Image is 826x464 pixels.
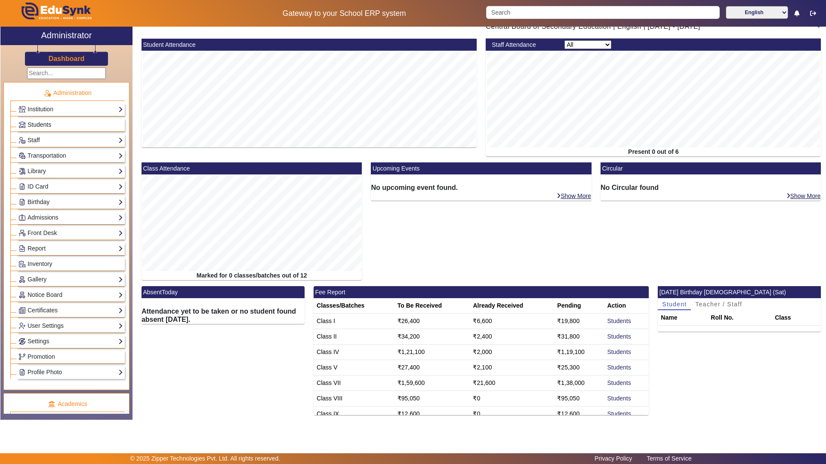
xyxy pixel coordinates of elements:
[10,89,125,98] p: Administration
[470,329,554,345] td: ₹2,400
[662,301,687,307] span: Student
[10,400,125,409] p: Academics
[314,314,395,329] td: Class I
[18,352,123,362] a: Promotion
[18,120,123,130] a: Students
[554,298,604,314] th: Pending
[48,400,55,408] img: academic.png
[470,391,554,406] td: ₹0
[486,147,821,156] div: Present 0 out of 6
[486,23,700,30] span: Central Board of Secondary Education | English | [DATE] - [DATE]
[604,298,649,314] th: Action
[554,360,604,375] td: ₹25,300
[556,192,592,200] a: Show More
[19,122,25,128] img: Students.png
[314,360,395,375] td: Class V
[18,259,123,269] a: Inventory
[19,354,25,360] img: Branchoperations.png
[470,345,554,360] td: ₹2,000
[601,162,821,174] mat-card-header: Circular
[554,406,604,422] td: ₹12,600
[554,314,604,329] td: ₹19,800
[658,286,821,298] mat-card-header: [DATE] Birthday [DEMOGRAPHIC_DATA] (Sat)
[395,360,470,375] td: ₹27,400
[371,162,592,174] mat-card-header: Upcoming Events
[28,121,51,128] span: Students
[695,301,742,307] span: Teacher / Staff
[28,260,52,267] span: Inventory
[19,261,25,267] img: Inventory.png
[49,55,85,63] h3: Dashboard
[314,298,395,314] th: Classes/Batches
[48,54,85,63] a: Dashboard
[607,410,631,417] a: Students
[314,345,395,360] td: Class IV
[0,27,133,45] a: Administrator
[486,6,719,19] input: Search
[371,183,592,192] h6: No upcoming event found.
[607,333,631,340] a: Students
[470,298,554,314] th: Already Received
[470,375,554,391] td: ₹21,600
[658,310,708,326] th: Name
[470,314,554,329] td: ₹6,600
[607,364,631,371] a: Students
[554,391,604,406] td: ₹95,050
[142,286,305,298] mat-card-header: AbsentToday
[395,406,470,422] td: ₹12,600
[395,298,470,314] th: To Be Received
[142,307,305,324] h6: Attendance yet to be taken or no student found absent [DATE].
[607,317,631,324] a: Students
[41,30,92,40] h2: Administrator
[487,40,560,49] div: Staff Attendance
[395,375,470,391] td: ₹1,59,600
[142,39,477,51] mat-card-header: Student Attendance
[772,310,821,326] th: Class
[786,192,821,200] a: Show More
[708,310,772,326] th: Roll No.
[314,286,649,298] mat-card-header: Fee Report
[642,453,696,464] a: Terms of Service
[130,454,280,463] p: © 2025 Zipper Technologies Pvt. Ltd. All rights reserved.
[142,271,362,280] div: Marked for 0 classes/batches out of 12
[395,314,470,329] td: ₹26,400
[554,345,604,360] td: ₹1,19,100
[395,329,470,345] td: ₹34,200
[470,360,554,375] td: ₹2,100
[142,162,362,174] mat-card-header: Class Attendance
[211,9,477,18] h5: Gateway to your School ERP system
[470,406,554,422] td: ₹0
[607,348,631,355] a: Students
[43,89,51,97] img: Administration.png
[314,375,395,391] td: Class VII
[554,329,604,345] td: ₹31,800
[601,183,821,192] h6: No Circular found
[28,353,55,360] span: Promotion
[395,345,470,360] td: ₹1,21,100
[314,406,395,422] td: Class IX
[27,67,106,79] input: Search...
[590,453,636,464] a: Privacy Policy
[554,375,604,391] td: ₹1,38,000
[395,391,470,406] td: ₹95,050
[607,379,631,386] a: Students
[607,395,631,402] a: Students
[314,329,395,345] td: Class II
[314,391,395,406] td: Class VIII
